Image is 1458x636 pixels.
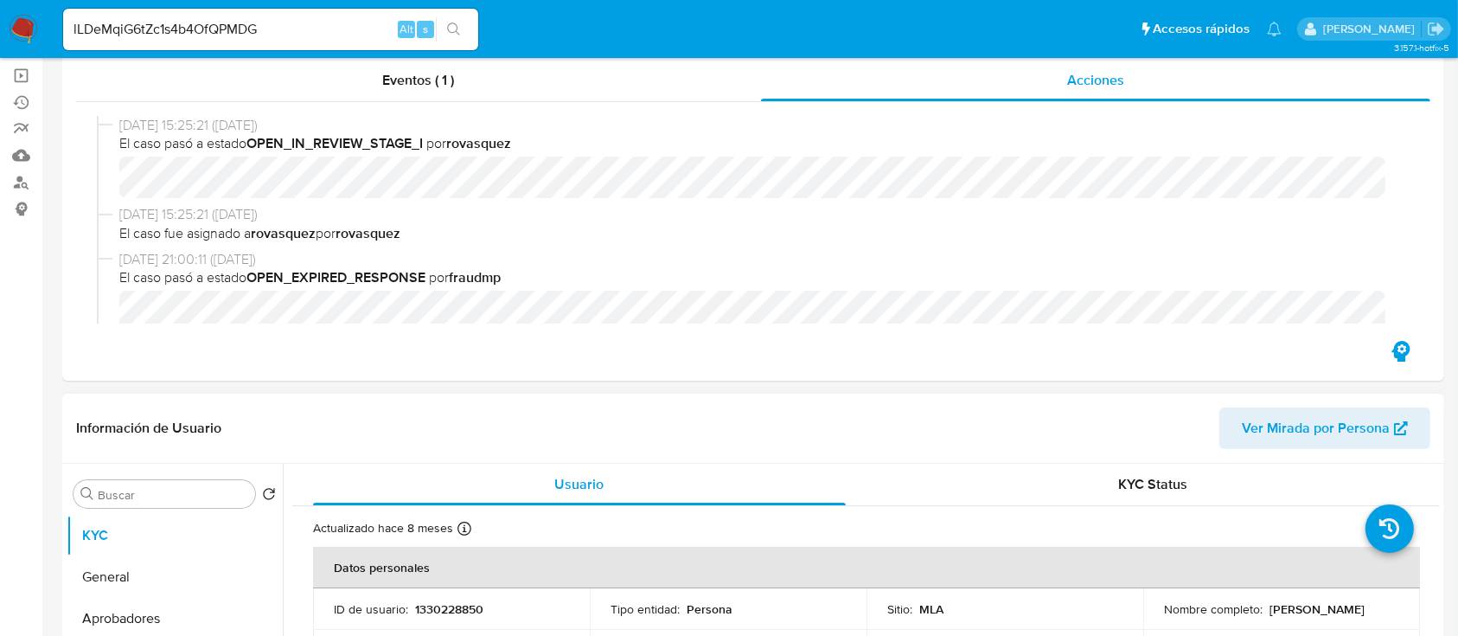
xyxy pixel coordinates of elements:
a: Salir [1427,20,1445,38]
span: Acciones [1067,70,1124,90]
p: [PERSON_NAME] [1269,601,1365,617]
button: General [67,556,283,598]
input: Buscar [98,487,248,503]
p: emmanuel.vitiello@mercadolibre.com [1323,21,1421,37]
p: Persona [687,601,732,617]
span: Ver Mirada por Persona [1242,408,1390,449]
span: Usuario [554,474,604,494]
span: Alt [400,21,413,37]
span: [DATE] 15:25:21 ([DATE]) [119,116,1403,135]
a: Notificaciones [1267,22,1282,36]
span: [DATE] 15:25:21 ([DATE]) [119,205,1403,224]
b: rovasquez [336,223,400,243]
b: rovasquez [251,223,316,243]
b: OPEN_EXPIRED_RESPONSE [246,267,425,287]
h1: Información de Usuario [76,420,221,437]
span: El caso pasó a estado por [119,134,1403,153]
span: El caso pasó a estado por [119,268,1403,287]
b: fraudmp [449,267,501,287]
button: Volver al orden por defecto [262,487,276,506]
button: Buscar [80,487,94,501]
p: Tipo entidad : [611,601,680,617]
button: search-icon [436,17,471,42]
p: 1330228850 [415,601,483,617]
p: Nombre completo : [1164,601,1263,617]
button: Ver Mirada por Persona [1219,408,1430,449]
p: Sitio : [887,601,912,617]
p: MLA [919,601,943,617]
button: KYC [67,515,283,556]
span: El caso fue asignado a por [119,224,1403,243]
b: rovasquez [446,133,511,153]
span: 3.157.1-hotfix-5 [1394,41,1449,55]
span: s [423,21,428,37]
p: Actualizado hace 8 meses [313,520,453,536]
span: KYC Status [1118,474,1187,494]
th: Datos personales [313,547,1420,588]
span: [DATE] 21:00:11 ([DATE]) [119,250,1403,269]
b: OPEN_IN_REVIEW_STAGE_I [246,133,423,153]
input: Buscar usuario o caso... [63,18,478,41]
span: Accesos rápidos [1153,20,1250,38]
p: ID de usuario : [334,601,408,617]
span: Eventos ( 1 ) [382,70,454,90]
